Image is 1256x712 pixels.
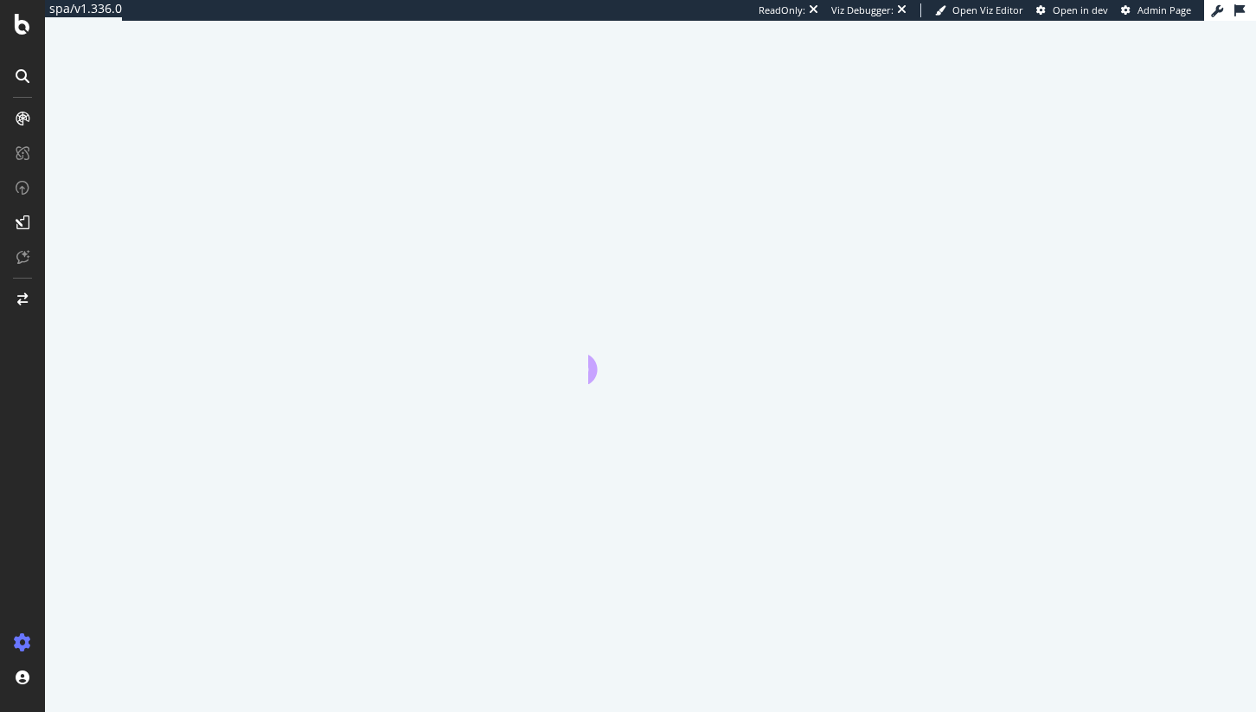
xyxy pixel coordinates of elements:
a: Open Viz Editor [935,3,1023,17]
span: Open in dev [1053,3,1108,16]
div: animation [588,322,713,384]
a: Admin Page [1121,3,1191,17]
div: ReadOnly: [759,3,805,17]
div: Viz Debugger: [831,3,894,17]
span: Admin Page [1137,3,1191,16]
span: Open Viz Editor [952,3,1023,16]
a: Open in dev [1036,3,1108,17]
